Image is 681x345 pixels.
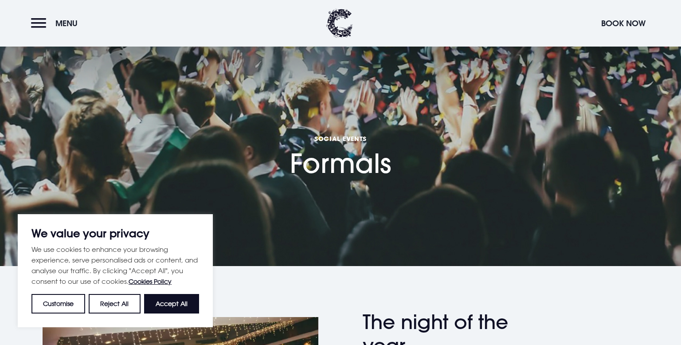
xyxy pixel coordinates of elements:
a: Cookies Policy [129,278,172,285]
div: We value your privacy [18,214,213,327]
span: Menu [55,18,78,28]
button: Accept All [144,294,199,314]
button: Book Now [597,14,650,33]
img: Clandeboye Lodge [326,9,353,38]
button: Menu [31,14,82,33]
span: Social Events [290,134,391,143]
button: Reject All [89,294,140,314]
button: Customise [31,294,85,314]
h1: Formals [290,91,391,179]
p: We value your privacy [31,228,199,239]
p: We use cookies to enhance your browsing experience, serve personalised ads or content, and analys... [31,244,199,287]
